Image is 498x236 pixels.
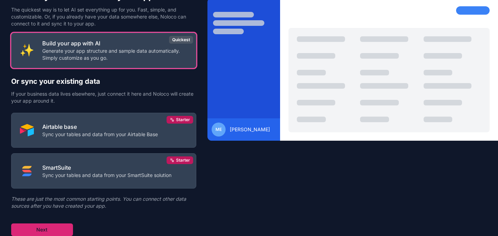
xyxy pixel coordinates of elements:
p: SmartSuite [42,163,171,172]
p: If your business data lives elsewhere, just connect it here and Noloco will create your app aroun... [11,90,196,104]
h2: Or sync your existing data [11,76,196,86]
p: Generate your app structure and sample data automatically. Simply customize as you go. [42,47,188,61]
button: AIRTABLEAirtable baseSync your tables and data from your Airtable BaseStarter [11,113,196,148]
button: INTERNAL_WITH_AIBuild your app with AIGenerate your app structure and sample data automatically. ... [11,33,196,68]
div: Quickest [169,36,193,44]
p: Airtable base [42,123,158,131]
button: SMART_SUITESmartSuiteSync your tables and data from your SmartSuite solutionStarter [11,153,196,189]
img: INTERNAL_WITH_AI [20,43,34,57]
span: ME [215,127,222,132]
p: Build your app with AI [42,39,188,47]
span: Starter [176,157,190,163]
button: Next [11,223,73,236]
p: These are just the most common starting points. You can connect other data sources after you have... [11,196,196,209]
img: SMART_SUITE [20,164,34,178]
p: The quickest way is to let AI set everything up for you. Fast, simple, and customizable. Or, if y... [11,6,196,27]
p: Sync your tables and data from your SmartSuite solution [42,172,171,179]
img: AIRTABLE [20,123,34,137]
span: [PERSON_NAME] [230,126,270,133]
span: Starter [176,117,190,123]
p: Sync your tables and data from your Airtable Base [42,131,158,138]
